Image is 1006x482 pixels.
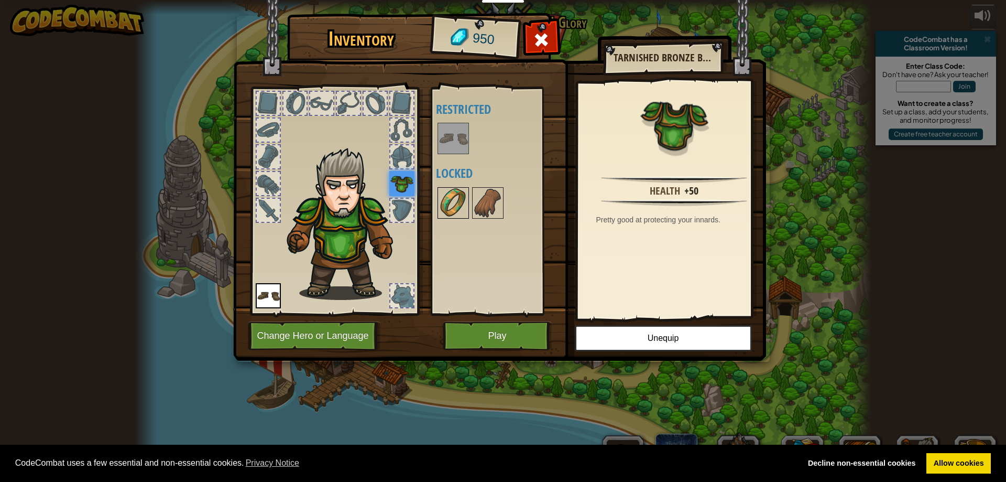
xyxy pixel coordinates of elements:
[640,90,708,158] img: portrait.png
[436,102,560,116] h4: Restricted
[650,184,680,199] div: Health
[389,171,414,196] img: portrait.png
[439,188,468,218] img: portrait.png
[601,176,747,183] img: hr.png
[473,188,502,218] img: portrait.png
[244,455,301,471] a: learn more about cookies
[575,325,752,351] button: Unequip
[596,215,758,225] div: Pretty good at protecting your innards.
[436,166,560,180] h4: Locked
[443,322,552,350] button: Play
[439,124,468,153] img: portrait.png
[294,28,428,50] h1: Inventory
[684,184,698,199] div: +50
[256,283,281,308] img: portrait.png
[282,147,410,300] img: hair_m2.png
[15,455,793,471] span: CodeCombat uses a few essential and non-essential cookies.
[472,29,495,49] span: 950
[248,322,381,350] button: Change Hero or Language
[601,199,747,206] img: hr.png
[801,453,923,474] a: deny cookies
[926,453,991,474] a: allow cookies
[614,52,712,63] h2: Tarnished Bronze Breastplate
